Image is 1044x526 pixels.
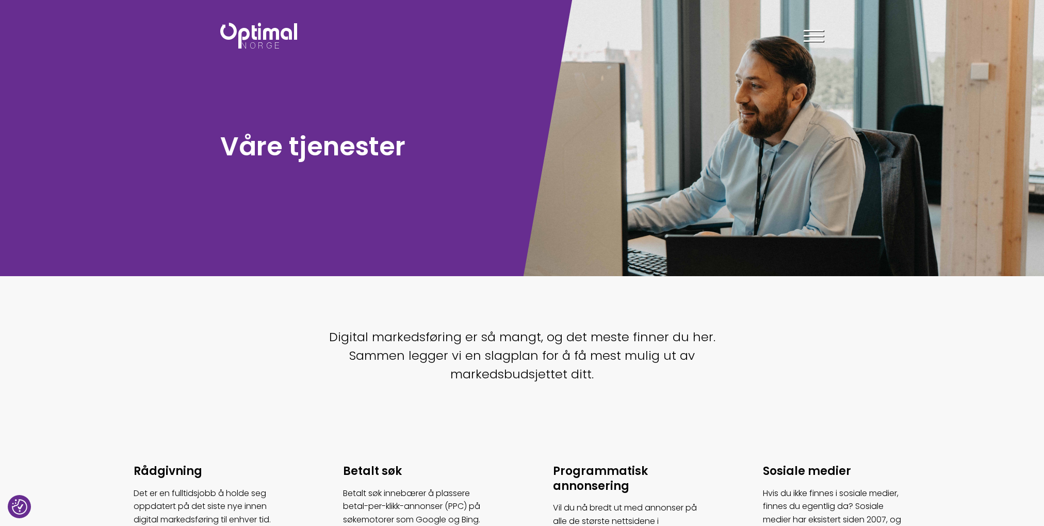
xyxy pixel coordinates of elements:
img: Optimal Norge [220,23,297,49]
h3: Programmatisk annonsering [553,464,701,493]
img: Revisit consent button [12,499,27,515]
h3: Rådgivning [134,464,282,479]
h1: Våre tjenester [220,130,517,163]
button: Samtykkepreferanser [12,499,27,515]
p: Digital markedsføring er så mangt, og det meste finner du her. Sammen legger vi en slagplan for å... [318,328,726,384]
h3: Sosiale medier [763,464,911,479]
h3: Betalt søk [343,464,491,479]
